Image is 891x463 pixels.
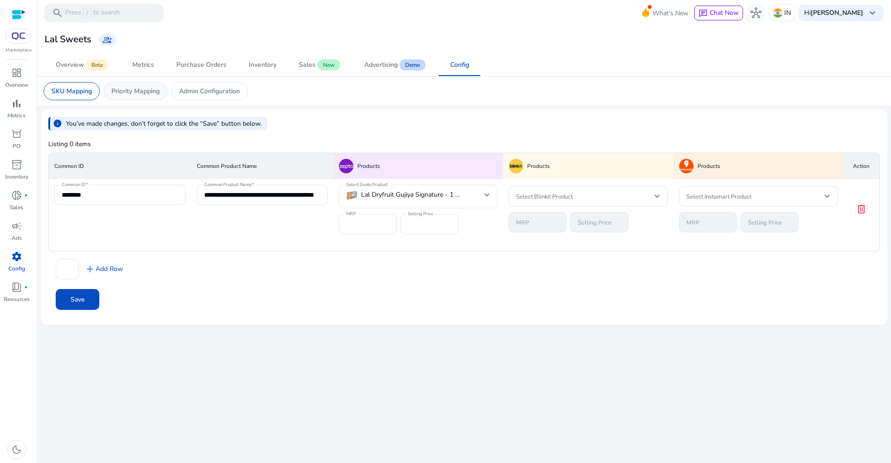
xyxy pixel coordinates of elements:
p: Config [8,264,25,273]
span: / [83,8,91,18]
span: fiber_manual_record [24,285,28,289]
span: New [317,59,340,71]
a: group_add [99,34,116,45]
span: donut_small [11,190,22,201]
button: Save [56,289,99,310]
span: info [53,119,62,128]
img: Lal Dryfruit Gujiya Signature - 1 pack (250 g) [346,189,357,200]
p: Hi [804,10,863,16]
p: Overview [5,81,28,89]
div: Config [450,62,469,68]
span: book_4 [11,282,22,293]
p: Priority Mapping [111,86,160,96]
span: Chat Now [710,8,739,17]
span: delete [856,204,867,215]
p: Ads [12,234,22,242]
p: PO [13,142,20,150]
mat-label: Selling Price [408,211,433,217]
span: fiber_manual_record [24,193,28,197]
div: Products [509,159,667,174]
p: Metrics [7,111,26,120]
p: Resources [4,295,30,303]
th: Common Product Name [191,153,334,179]
div: Sales [299,62,316,68]
img: Blinkit [509,159,523,174]
div: Products [339,159,497,174]
b: [PERSON_NAME] [811,8,863,17]
img: Zepto [339,159,354,174]
span: inventory_2 [11,159,22,170]
span: campaign [11,220,22,231]
div: Purchase Orders [176,62,226,68]
p: IN [784,5,791,21]
div: Overview [56,62,84,68]
p: SKU Mapping [52,86,92,96]
button: addAdd Row [81,262,127,277]
span: Demo [400,59,426,71]
div: Inventory [249,62,277,68]
span: Add Row [84,264,123,275]
mat-label: Select Zepto Product [346,181,387,188]
span: keyboard_arrow_down [867,7,878,19]
span: What's New [652,5,689,21]
mat-label: Common Product Name [204,181,252,188]
th: Common ID [49,153,191,179]
p: You’ve made changes, don’t forget to click the “Save” button below. [66,119,262,129]
span: bar_chart [11,98,22,109]
div: Advertising [364,62,398,68]
span: add [84,264,96,275]
span: Save [71,295,84,304]
span: chat [698,9,708,18]
p: Sales [10,203,23,212]
span: dashboard [11,67,22,78]
div: Metrics [132,62,154,68]
span: Lal Dryfruit Gujiya Signature - 1 pack (250 g) [361,190,462,200]
p: Inventory [5,173,28,181]
th: Action [843,153,879,179]
button: chatChat Now [694,6,743,20]
p: Admin Configuration [179,86,240,96]
span: Listing 0 items [48,140,91,148]
span: hub [750,7,762,19]
img: Instamart [679,159,694,174]
p: Marketplace [6,47,32,54]
div: Products [679,159,838,174]
span: dark_mode [11,444,22,455]
mat-label: Common ID [62,181,85,188]
p: Press to search [65,8,120,18]
span: search [52,7,63,19]
mat-label: MRP [346,211,356,217]
span: orders [11,129,22,140]
button: hub [747,4,765,22]
h3: Lal Sweets [45,34,91,45]
span: Beta [86,59,108,71]
span: group_add [103,35,112,45]
span: settings [11,251,22,262]
img: QC-logo.svg [10,32,27,40]
img: in.svg [773,8,782,18]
